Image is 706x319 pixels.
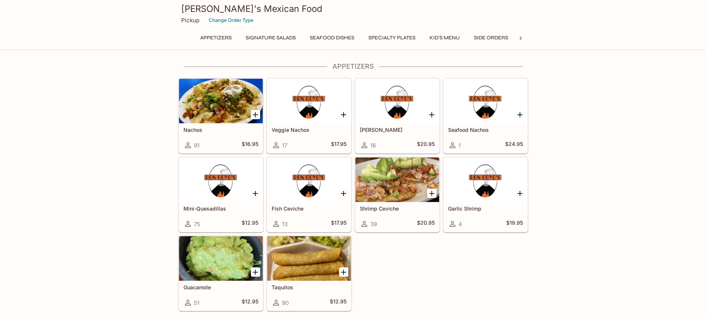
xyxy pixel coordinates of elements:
[364,33,420,43] button: Specialty Plates
[282,299,289,306] span: 80
[183,127,258,133] h5: Nachos
[339,189,348,198] button: Add Fish Ceviche
[272,205,347,212] h5: Fish Ceviche
[444,79,527,123] div: Seafood Nachos
[448,205,523,212] h5: Garlic Shrimp
[272,284,347,290] h5: Taquitos
[448,127,523,133] h5: Seafood Nachos
[505,141,523,150] h5: $24.95
[179,236,263,311] a: Guacamole51$12.95
[417,219,435,228] h5: $20.95
[339,110,348,119] button: Add Veggie Nachos
[194,142,199,149] span: 91
[443,157,528,232] a: Garlic Shrimp4$19.95
[339,267,348,277] button: Add Taquitos
[267,236,351,311] a: Taquitos80$12.95
[194,221,200,228] span: 75
[417,141,435,150] h5: $20.95
[370,221,377,228] span: 39
[242,219,258,228] h5: $12.95
[458,142,461,149] span: 1
[183,205,258,212] h5: Mini-Quesadillas
[181,3,525,14] h3: [PERSON_NAME]'s Mexican Food
[196,33,236,43] button: Appetizers
[179,157,263,202] div: Mini-Quesadillas
[443,78,528,153] a: Seafood Nachos1$24.95
[425,33,464,43] button: Kid's Menu
[355,79,439,123] div: Fajita Nachos
[251,189,260,198] button: Add Mini-Quesadillas
[360,205,435,212] h5: Shrimp Ceviche
[242,33,300,43] button: Signature Salads
[242,141,258,150] h5: $16.95
[282,221,288,228] span: 13
[330,298,347,307] h5: $12.95
[194,299,199,306] span: 51
[181,17,199,24] p: Pickup
[355,157,440,232] a: Shrimp Ceviche39$20.95
[355,157,439,202] div: Shrimp Ceviche
[272,127,347,133] h5: Veggie Nachos
[267,79,351,123] div: Veggie Nachos
[282,142,287,149] span: 17
[306,33,358,43] button: Seafood Dishes
[267,157,351,232] a: Fish Ceviche13$17.95
[179,79,263,123] div: Nachos
[178,62,528,71] h4: Appetizers
[251,267,260,277] button: Add Guacamole
[331,219,347,228] h5: $17.95
[251,110,260,119] button: Add Nachos
[179,236,263,281] div: Guacamole
[205,14,257,26] button: Change Order Type
[516,189,525,198] button: Add Garlic Shrimp
[267,236,351,281] div: Taquitos
[179,157,263,232] a: Mini-Quesadillas75$12.95
[370,142,376,149] span: 16
[267,157,351,202] div: Fish Ceviche
[355,78,440,153] a: [PERSON_NAME]16$20.95
[427,189,437,198] button: Add Shrimp Ceviche
[331,141,347,150] h5: $17.95
[470,33,512,43] button: Side Orders
[516,110,525,119] button: Add Seafood Nachos
[444,157,527,202] div: Garlic Shrimp
[360,127,435,133] h5: [PERSON_NAME]
[427,110,437,119] button: Add Fajita Nachos
[267,78,351,153] a: Veggie Nachos17$17.95
[242,298,258,307] h5: $12.95
[458,221,462,228] span: 4
[183,284,258,290] h5: Guacamole
[179,78,263,153] a: Nachos91$16.95
[506,219,523,228] h5: $19.95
